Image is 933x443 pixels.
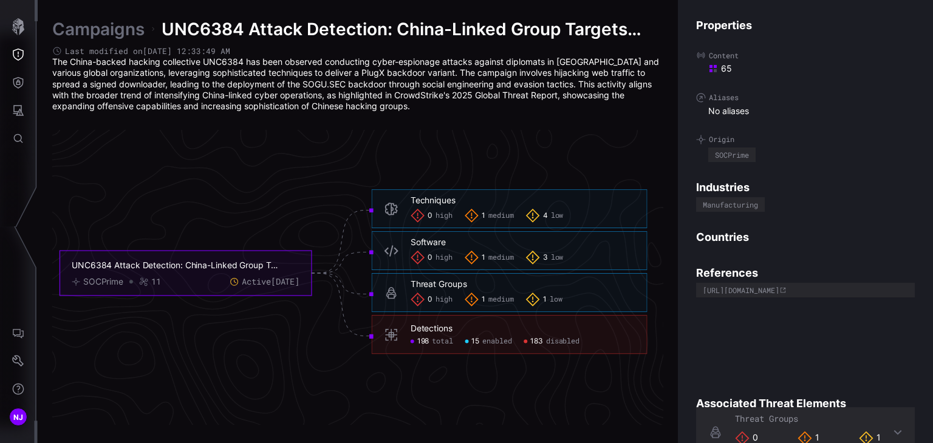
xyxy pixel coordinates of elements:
[242,277,299,288] span: Active
[696,135,915,144] label: Origin
[411,237,446,248] div: Software
[488,253,513,262] span: medium
[530,337,543,346] span: 183
[1,403,36,431] button: NJ
[696,230,915,244] h4: Countries
[708,63,915,74] div: 65
[411,323,453,334] div: Detections
[488,295,513,304] span: medium
[696,93,915,103] label: Aliases
[708,106,749,117] span: No aliases
[411,279,467,289] div: Threat Groups
[551,211,564,220] span: low
[436,253,453,262] span: high
[13,411,24,424] span: NJ
[162,18,663,40] span: UNC6384 Attack Detection: China-Linked Group Targets Diplomats and Hijacks Web Traffic Spreading ...
[482,253,485,262] span: 1
[735,413,798,425] span: Threat Groups
[436,211,453,220] span: high
[72,260,281,271] div: UNC6384 Attack Detection: China-Linked Group Targets Diplomats and Hijacks Web Traffic Spreading ...
[428,211,432,220] span: 0
[543,295,547,304] span: 1
[482,337,511,346] span: enabled
[703,286,779,294] div: [URL][DOMAIN_NAME]
[411,195,456,206] div: Techniques
[696,50,915,60] label: Content
[271,276,299,288] time: [DATE]
[52,56,663,112] p: The China-backed hacking collective UNC6384 has been observed conducting cyber-espionage attacks ...
[696,280,915,297] a: [URL][DOMAIN_NAME]
[151,277,161,288] div: 11
[543,211,548,220] span: 4
[703,201,758,208] div: Manufacturing
[543,253,548,262] span: 3
[482,295,485,304] span: 1
[696,18,915,32] h4: Properties
[428,295,432,304] span: 0
[696,180,915,194] h4: Industries
[488,211,513,220] span: medium
[65,46,230,56] span: Last modified on
[715,151,749,158] div: SOCPrime
[482,211,485,220] span: 1
[417,337,429,346] span: 198
[696,396,915,410] h4: Associated Threat Elements
[432,337,453,346] span: total
[550,295,562,304] span: low
[696,266,915,280] h4: References
[428,253,432,262] span: 0
[436,295,453,304] span: high
[551,253,564,262] span: low
[52,18,145,40] a: Campaigns
[471,337,479,346] span: 15
[83,277,123,288] div: SOCPrime
[546,337,579,346] span: disabled
[143,46,230,56] time: [DATE] 12:33:49 AM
